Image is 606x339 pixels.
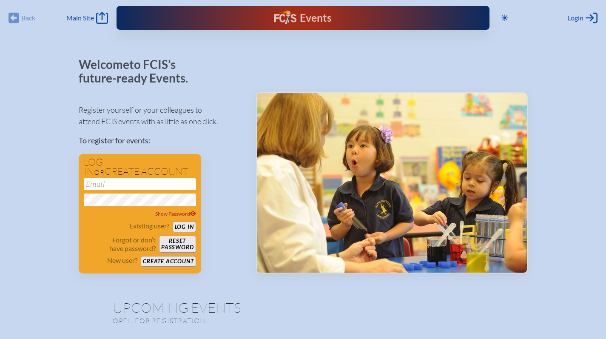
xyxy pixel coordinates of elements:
[223,10,382,26] div: FCIS Events — Future ready
[66,14,94,22] span: Main Site
[257,93,527,273] img: Events
[129,222,169,230] p: Existing user?
[79,104,242,127] p: Register yourself or your colleagues to attend FCIS events with as little as one click.
[84,236,156,253] p: Forgot or don’t have password?
[173,222,196,232] button: Log in
[66,12,108,24] a: Main Site
[567,14,583,22] span: Login
[84,178,196,190] input: Email
[159,236,196,253] button: Resetpassword
[84,157,196,177] h1: Log in create account
[113,301,494,314] h1: Upcoming Events
[141,256,196,267] button: Create account
[113,316,337,325] p: Open for registration
[79,58,198,85] p: Welcome to FCIS’s future-ready Events.
[79,135,242,146] p: To register for events:
[107,256,137,265] p: New user?
[94,168,105,177] span: or
[155,211,196,217] span: Show Password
